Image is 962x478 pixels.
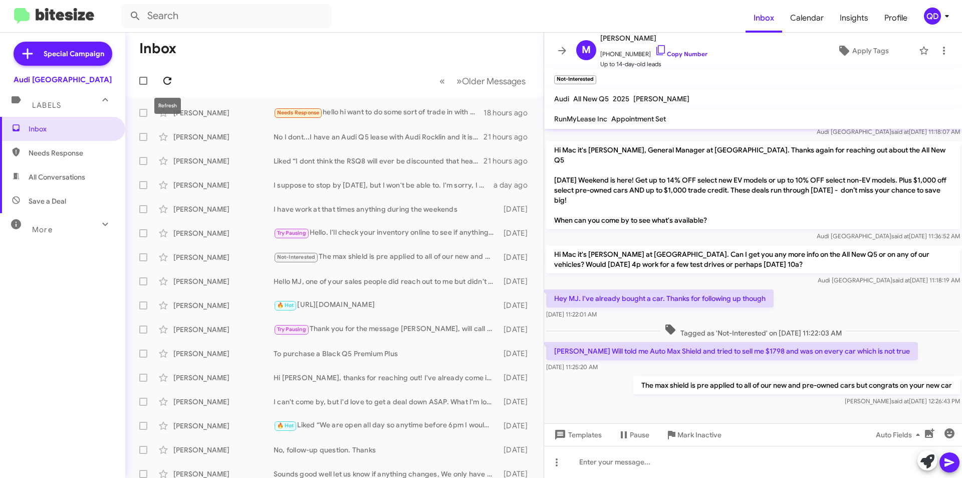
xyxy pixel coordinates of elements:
[546,342,918,360] p: [PERSON_NAME] Will told me Auto Max Shield and tried to sell me $1798 and was on every car which ...
[439,75,445,87] span: «
[868,426,932,444] button: Auto Fields
[450,71,532,91] button: Next
[613,94,629,103] span: 2025
[818,276,960,284] span: Audi [GEOGRAPHIC_DATA] [DATE] 11:18:19 AM
[173,276,274,286] div: [PERSON_NAME]
[782,4,832,33] a: Calendar
[499,276,536,286] div: [DATE]
[32,225,53,234] span: More
[274,251,499,263] div: The max shield is pre applied to all of our new and pre-owned cars but congrats on your new car
[462,76,526,87] span: Older Messages
[494,180,536,190] div: a day ago
[811,42,914,60] button: Apply Tags
[657,426,730,444] button: Mark Inactive
[29,172,85,182] span: All Conversations
[573,94,609,103] span: All New Q5
[600,59,707,69] span: Up to 14-day-old leads
[173,252,274,262] div: [PERSON_NAME]
[29,196,66,206] span: Save a Deal
[173,421,274,431] div: [PERSON_NAME]
[499,228,536,238] div: [DATE]
[274,204,499,214] div: I have work at that times anything during the weekends
[173,180,274,190] div: [PERSON_NAME]
[277,254,316,260] span: Not-Interested
[173,300,274,310] div: [PERSON_NAME]
[173,325,274,335] div: [PERSON_NAME]
[600,32,707,44] span: [PERSON_NAME]
[499,252,536,262] div: [DATE]
[173,204,274,214] div: [PERSON_NAME]
[277,109,320,116] span: Needs Response
[554,94,569,103] span: Audi
[484,108,536,118] div: 18 hours ago
[484,132,536,142] div: 21 hours ago
[32,101,61,110] span: Labels
[817,232,960,240] span: Audi [GEOGRAPHIC_DATA] [DATE] 11:36:52 AM
[14,42,112,66] a: Special Campaign
[915,8,951,25] button: QD
[891,128,909,135] span: said at
[546,245,960,273] p: Hi Mac it's [PERSON_NAME] at [GEOGRAPHIC_DATA]. Can I get you any more info on the All New Q5 or ...
[277,230,306,236] span: Try Pausing
[29,148,114,158] span: Needs Response
[173,397,274,407] div: [PERSON_NAME]
[552,426,602,444] span: Templates
[44,49,104,59] span: Special Campaign
[660,324,846,338] span: Tagged as 'Not-Interested' on [DATE] 11:22:03 AM
[499,349,536,359] div: [DATE]
[173,156,274,166] div: [PERSON_NAME]
[845,397,960,405] span: [PERSON_NAME] [DATE] 12:26:43 PM
[499,421,536,431] div: [DATE]
[274,420,499,431] div: Liked “We are open all day so anytime before 6pm I would say.”
[274,227,499,239] div: Hello. I'll check your inventory online to see if anything that interests me and the price in my ...
[173,349,274,359] div: [PERSON_NAME]
[173,132,274,142] div: [PERSON_NAME]
[891,397,909,405] span: said at
[600,44,707,59] span: [PHONE_NUMBER]
[546,141,960,229] p: Hi Mac it's [PERSON_NAME], General Manager at [GEOGRAPHIC_DATA]. Thanks again for reaching out ab...
[499,300,536,310] div: [DATE]
[173,373,274,383] div: [PERSON_NAME]
[173,445,274,455] div: [PERSON_NAME]
[746,4,782,33] a: Inbox
[499,204,536,214] div: [DATE]
[611,114,666,123] span: Appointment Set
[434,71,532,91] nav: Page navigation example
[891,232,909,240] span: said at
[892,276,910,284] span: said at
[546,289,774,307] p: Hey MJ. I've already bought a car. Thanks for following up though
[121,4,332,28] input: Search
[433,71,451,91] button: Previous
[852,42,889,60] span: Apply Tags
[274,397,499,407] div: I can't come by, but I'd love to get a deal down ASAP. What I'm looking for is a three-year lease...
[677,426,722,444] span: Mark Inactive
[554,75,596,84] small: Not-Interested
[274,299,499,311] div: [URL][DOMAIN_NAME]
[274,276,499,286] div: Hello MJ, one of your sales people did reach out to me but didn't have the interior color we were...
[499,397,536,407] div: [DATE]
[499,445,536,455] div: [DATE]
[154,98,181,114] div: Refresh
[817,128,960,135] span: Audi [GEOGRAPHIC_DATA] [DATE] 11:18:07 AM
[173,108,274,118] div: [PERSON_NAME]
[29,124,114,134] span: Inbox
[630,426,649,444] span: Pause
[633,376,960,394] p: The max shield is pre applied to all of our new and pre-owned cars but congrats on your new car
[139,41,176,57] h1: Inbox
[484,156,536,166] div: 21 hours ago
[544,426,610,444] button: Templates
[274,180,494,190] div: I suppose to stop by [DATE], but I won't be able to. I'm sorry, I will reschedule for sometime th...
[876,426,924,444] span: Auto Fields
[546,310,597,318] span: [DATE] 11:22:01 AM
[876,4,915,33] a: Profile
[173,228,274,238] div: [PERSON_NAME]
[610,426,657,444] button: Pause
[832,4,876,33] a: Insights
[274,349,499,359] div: To purchase a Black Q5 Premium Plus
[554,114,607,123] span: RunMyLease Inc
[924,8,941,25] div: QD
